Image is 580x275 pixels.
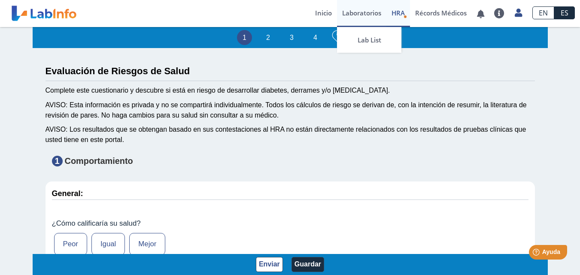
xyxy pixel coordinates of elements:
div: AVISO: Los resultados que se obtengan basado en sus contestaciones al HRA no están directamente r... [46,124,535,145]
a: EN [532,6,554,19]
iframe: Help widget launcher [504,242,571,266]
button: Enviar [256,257,283,272]
span: HRA [392,9,405,17]
a: ES [554,6,575,19]
span: 1 [52,156,63,166]
h3: Evaluación de Riesgos de Salud [46,66,535,76]
div: Complete este cuestionario y descubre si está en riesgo de desarrollar diabetes, derrames y/o [ME... [46,85,535,96]
li: 2 [261,30,276,45]
div: AVISO: Esta información es privada y no se compartirá individualmente. Todos los cálculos de ries... [46,100,535,121]
button: Guardar [292,257,324,272]
label: Peor [54,233,87,255]
strong: Comportamiento [65,156,133,166]
label: Igual [91,233,125,255]
a: Lab List [337,27,401,53]
label: Mejor [129,233,165,255]
li: 1 [237,30,252,45]
label: ¿Cómo calificaría su salud? [52,219,528,228]
li: 4 [308,30,323,45]
strong: General: [52,189,83,198]
h3: 8% [332,29,347,39]
li: 3 [284,30,299,45]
